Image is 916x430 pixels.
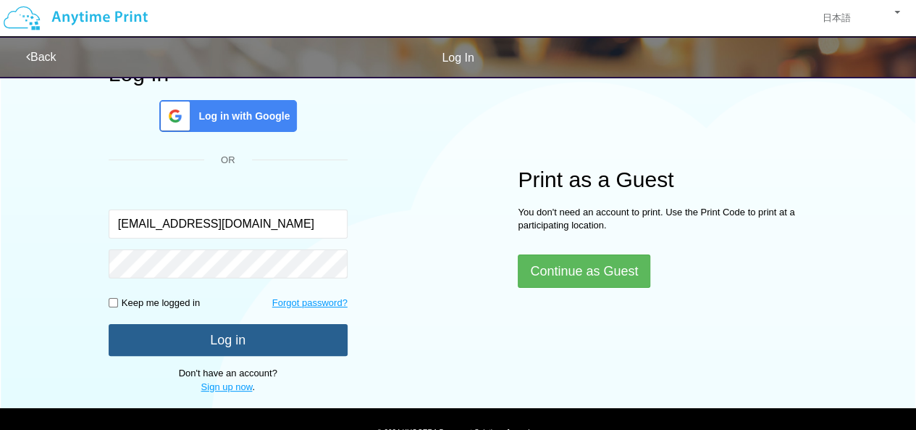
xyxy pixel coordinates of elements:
div: OR [109,154,348,168]
a: Forgot password? [272,297,348,310]
a: Sign up now [201,381,253,392]
p: Don't have an account? [109,367,348,394]
p: You don't need an account to print. Use the Print Code to print at a participating location. [518,206,807,233]
p: Keep me logged in [122,297,200,310]
button: Log in [109,324,348,356]
a: Back [26,51,56,63]
span: . [201,381,255,392]
input: Email address [109,210,348,239]
button: Continue as Guest [518,255,650,288]
span: Log In [442,51,474,64]
h1: Print as a Guest [518,168,807,191]
span: Log in with Google [193,109,290,123]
